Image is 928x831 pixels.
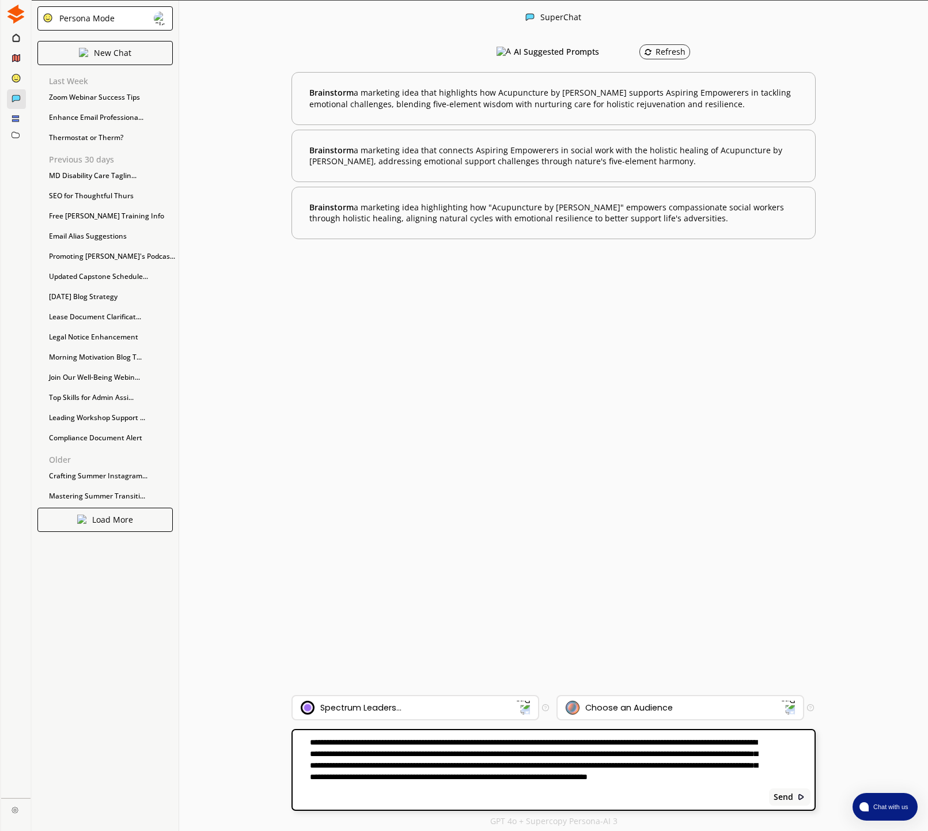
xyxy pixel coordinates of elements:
div: MD Disability Care Taglin... [43,167,179,184]
div: Promoting [PERSON_NAME]'s Podcas... [43,248,179,265]
img: Brand Icon [301,701,315,715]
img: Close [154,12,168,25]
span: Chat with us [869,802,911,811]
div: Lease Document Clarificat... [43,308,179,326]
div: SEO for Thoughtful Thurs [43,187,179,205]
div: Email Alias Suggestions [43,228,179,245]
div: Updated Capstone Schedule... [43,268,179,285]
img: Refresh [644,48,652,56]
b: a marketing idea that connects Aspiring Empowerers in social work with the holistic healing of Ac... [309,145,798,167]
button: atlas-launcher [853,793,918,821]
p: Previous 30 days [49,155,179,164]
h3: AI Suggested Prompts [514,43,599,61]
img: Close [79,48,88,57]
img: Close [12,806,18,813]
div: Enhance Email Professiona... [43,109,179,126]
img: Dropdown Icon [781,700,796,715]
img: Close [77,515,86,524]
div: SuperChat [540,13,581,24]
div: Persona Mode [55,14,115,23]
img: Tooltip Icon [807,704,814,711]
b: a marketing idea that highlights how Acupuncture by [PERSON_NAME] supports Aspiring Empowerers in... [309,87,798,109]
img: Close [6,5,25,24]
span: Brainstorm [309,202,354,213]
b: a marketing idea highlighting how "Acupuncture by [PERSON_NAME]" empowers compassionate social wo... [309,202,798,224]
div: Choose an Audience [585,703,673,712]
div: Join Our Well-Being Webin... [43,369,179,386]
p: New Chat [94,48,131,58]
div: Zoom Webinar Success Tips [43,89,179,106]
a: Close [1,798,31,818]
p: Older [49,455,179,464]
div: Free [PERSON_NAME] Training Info [43,207,179,225]
span: Brainstorm [309,87,354,98]
div: Mastering Summer Transiti... [43,488,179,505]
b: Send [774,792,793,802]
img: AI Suggested Prompts [497,47,511,57]
div: Leading Workshop Support ... [43,409,179,426]
div: Thermostat or Therm? [43,129,179,146]
img: Close [797,793,805,801]
p: GPT 4o + Supercopy Persona-AI 3 [490,817,618,826]
div: Compliance Document Alert [43,429,179,447]
div: Morning Motivation Blog T... [43,349,179,366]
div: Spectrum Leaders... [320,703,401,712]
span: Brainstorm [309,145,354,156]
img: Close [525,13,535,22]
div: Legal Notice Enhancement [43,328,179,346]
div: [DATE] Blog Strategy [43,288,179,305]
p: Last Week [49,77,179,86]
p: Load More [92,515,133,524]
img: Tooltip Icon [542,704,549,711]
div: Refresh [644,47,685,56]
div: Crafting Summer Instagram... [43,467,179,485]
img: Audience Icon [566,701,579,715]
img: Dropdown Icon [516,700,531,715]
div: Top Skills for Admin Assi... [43,389,179,406]
img: Close [43,13,53,23]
